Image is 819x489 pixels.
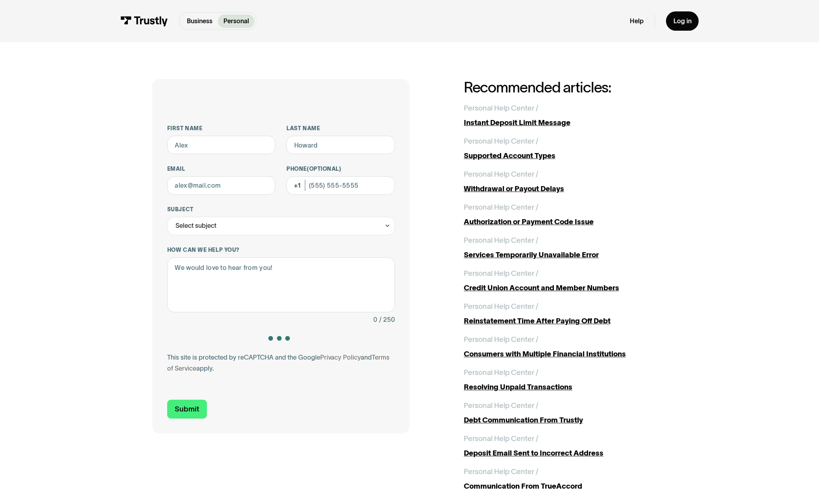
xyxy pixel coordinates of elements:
a: Personal Help Center /Withdrawal or Payout Delays [464,169,667,194]
a: Business [181,15,218,28]
label: Last name [286,125,395,132]
input: Howard [286,136,395,154]
label: Email [167,165,275,173]
div: Personal Help Center / [464,103,539,114]
a: Personal Help Center /Authorization or Payment Code Issue [464,202,667,227]
img: Trustly Logo [120,16,168,26]
div: Personal Help Center / [464,268,539,279]
label: First name [167,125,275,132]
div: Personal Help Center / [464,367,539,378]
a: Personal Help Center /Services Temporarily Unavailable Error [464,235,667,260]
div: Reinstatement Time After Paying Off Debt [464,316,667,327]
div: Credit Union Account and Member Numbers [464,282,667,293]
div: Personal Help Center / [464,466,539,477]
p: Personal [223,16,249,26]
p: Business [187,16,212,26]
a: Personal Help Center /Debt Communication From Trustly [464,400,667,426]
input: Alex [167,136,275,154]
label: Subject [167,206,395,213]
div: 0 [373,314,377,325]
label: How can we help you? [167,246,395,254]
div: Log in [673,17,692,25]
a: Personal Help Center /Reinstatement Time After Paying Off Debt [464,301,667,327]
a: Log in [666,11,699,31]
input: Submit [167,400,207,419]
div: Withdrawal or Payout Delays [464,183,667,194]
div: This site is protected by reCAPTCHA and the Google and apply. [167,352,395,374]
a: Personal Help Center /Consumers with Multiple Financial Institutions [464,334,667,360]
div: Select subject [175,220,216,231]
div: Authorization or Payment Code Issue [464,216,667,227]
input: alex@mail.com [167,176,275,195]
div: Personal Help Center / [464,235,539,246]
span: (Optional) [307,166,341,172]
div: Services Temporarily Unavailable Error [464,249,667,260]
div: Personal Help Center / [464,301,539,312]
div: Personal Help Center / [464,400,539,411]
div: Supported Account Types [464,150,667,161]
label: Phone [286,165,395,173]
a: Personal Help Center /Deposit Email Sent to Incorrect Address [464,433,667,459]
h2: Recommended articles: [464,79,667,95]
div: Debt Communication From Trustly [464,415,667,426]
a: Privacy Policy [320,354,361,361]
a: Personal Help Center /Supported Account Types [464,136,667,161]
div: / 250 [379,314,395,325]
a: Help [630,17,644,25]
a: Personal Help Center /Credit Union Account and Member Numbers [464,268,667,293]
div: Personal Help Center / [464,169,539,180]
input: (555) 555-5555 [286,176,395,195]
div: Resolving Unpaid Transactions [464,382,667,393]
a: Personal [218,15,255,28]
div: Deposit Email Sent to Incorrect Address [464,448,667,459]
a: Personal Help Center /Instant Deposit Limit Message [464,103,667,128]
div: Personal Help Center / [464,136,539,147]
div: Personal Help Center / [464,433,539,444]
div: Personal Help Center / [464,334,539,345]
div: Personal Help Center / [464,202,539,213]
div: Instant Deposit Limit Message [464,117,667,128]
div: Consumers with Multiple Financial Institutions [464,349,667,360]
a: Personal Help Center /Resolving Unpaid Transactions [464,367,667,393]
